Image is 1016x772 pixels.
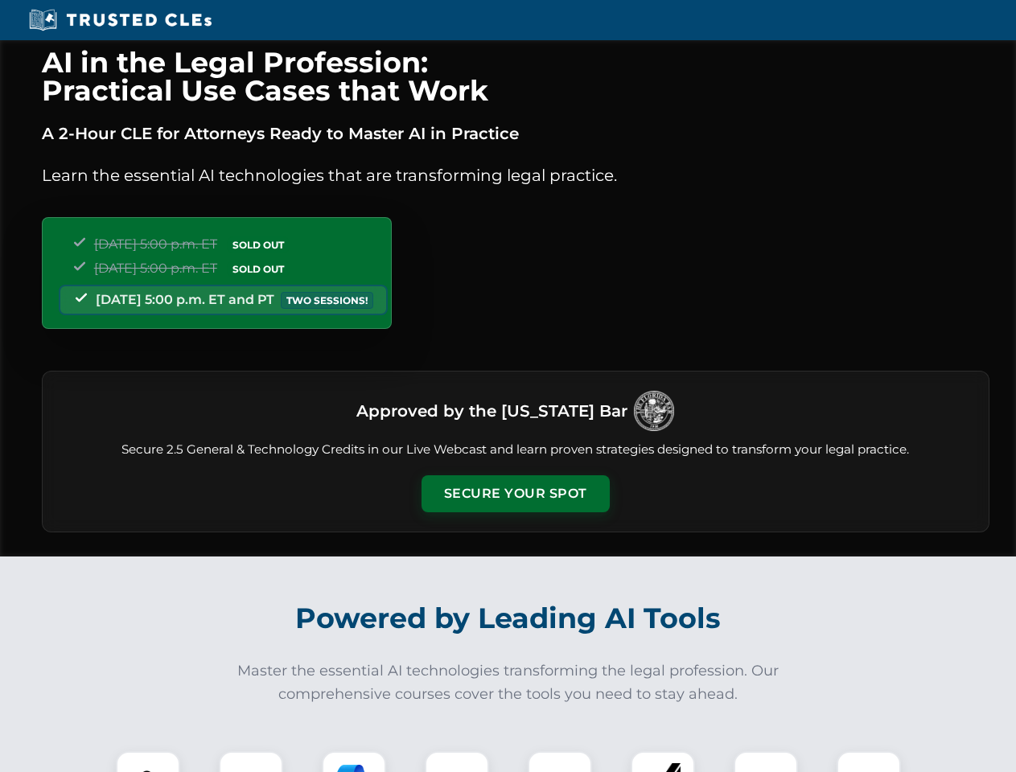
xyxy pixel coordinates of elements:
h2: Powered by Leading AI Tools [63,590,954,647]
p: Secure 2.5 General & Technology Credits in our Live Webcast and learn proven strategies designed ... [62,441,969,459]
p: Learn the essential AI technologies that are transforming legal practice. [42,162,989,188]
p: A 2-Hour CLE for Attorneys Ready to Master AI in Practice [42,121,989,146]
img: Logo [634,391,674,431]
span: [DATE] 5:00 p.m. ET [94,261,217,276]
h3: Approved by the [US_STATE] Bar [356,396,627,425]
p: Master the essential AI technologies transforming the legal profession. Our comprehensive courses... [227,659,790,706]
span: SOLD OUT [227,236,290,253]
img: Trusted CLEs [24,8,216,32]
span: SOLD OUT [227,261,290,277]
h1: AI in the Legal Profession: Practical Use Cases that Work [42,48,989,105]
span: [DATE] 5:00 p.m. ET [94,236,217,252]
button: Secure Your Spot [422,475,610,512]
